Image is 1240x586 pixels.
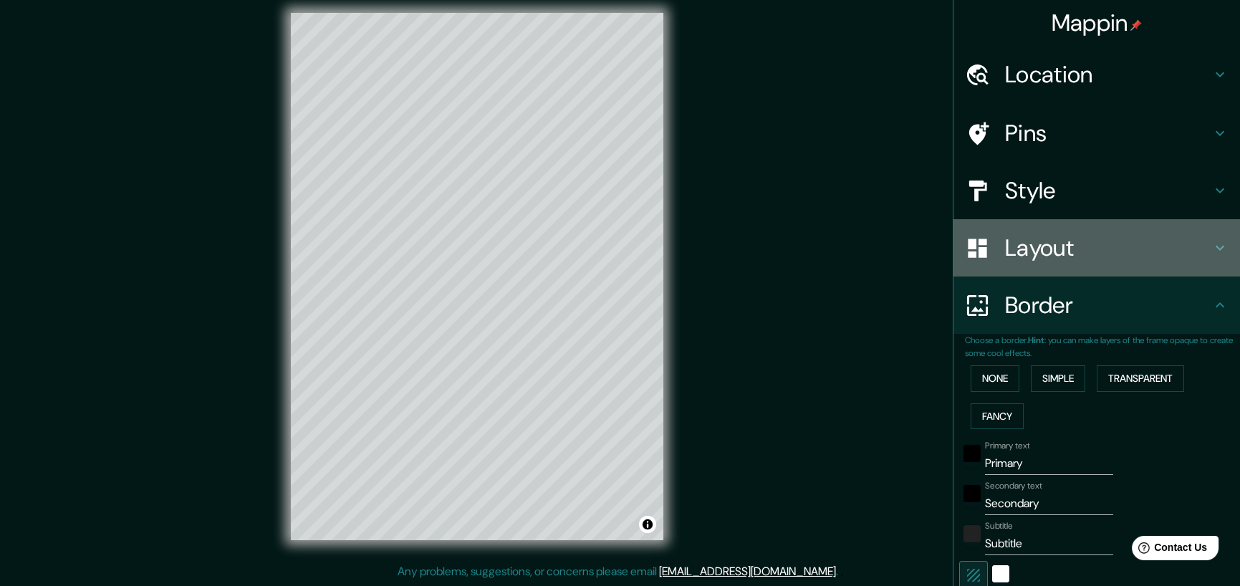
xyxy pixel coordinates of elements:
[659,564,836,579] a: [EMAIL_ADDRESS][DOMAIN_NAME]
[953,277,1240,334] div: Border
[953,46,1240,103] div: Location
[963,445,981,462] button: black
[965,334,1240,360] p: Choose a border. : you can make layers of the frame opaque to create some cool effects.
[953,162,1240,219] div: Style
[963,485,981,502] button: black
[840,563,843,580] div: .
[985,520,1013,532] label: Subtitle
[639,516,656,533] button: Toggle attribution
[1005,60,1211,89] h4: Location
[1130,19,1142,31] img: pin-icon.png
[838,563,840,580] div: .
[1005,119,1211,148] h4: Pins
[985,480,1042,492] label: Secondary text
[985,440,1029,452] label: Primary text
[971,403,1024,430] button: Fancy
[971,365,1019,392] button: None
[953,105,1240,162] div: Pins
[992,565,1009,582] button: white
[1005,176,1211,205] h4: Style
[1031,365,1085,392] button: Simple
[398,563,838,580] p: Any problems, suggestions, or concerns please email .
[1052,9,1143,37] h4: Mappin
[963,525,981,542] button: color-222222
[1112,530,1224,570] iframe: Help widget launcher
[1028,335,1044,346] b: Hint
[1005,234,1211,262] h4: Layout
[1005,291,1211,320] h4: Border
[953,219,1240,277] div: Layout
[1097,365,1184,392] button: Transparent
